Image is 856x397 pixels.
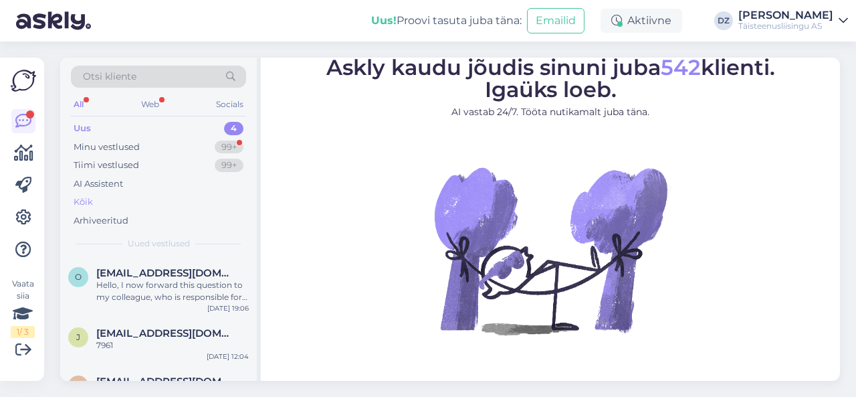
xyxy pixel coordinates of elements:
span: 542 [661,54,701,80]
div: Kõik [74,195,93,209]
p: AI vastab 24/7. Tööta nutikamalt juba täna. [326,105,775,119]
div: Web [138,96,162,113]
div: 4 [224,122,243,135]
div: Proovi tasuta juba täna: [371,13,522,29]
span: t [76,380,81,390]
div: AI Assistent [74,177,123,191]
div: Aktiivne [601,9,682,33]
button: Emailid [527,8,584,33]
div: Minu vestlused [74,141,140,154]
div: [DATE] 12:04 [207,351,249,362]
div: [PERSON_NAME] [738,10,833,21]
span: jevgenija.miloserdova@tele2.com [96,327,235,339]
div: 99+ [215,141,243,154]
b: Uus! [371,14,397,27]
span: j [76,332,80,342]
div: 99+ [215,159,243,172]
div: DZ [714,11,733,30]
div: Socials [213,96,246,113]
img: Askly Logo [11,68,36,93]
div: Arhiveeritud [74,214,128,228]
span: Askly kaudu jõudis sinuni juba klienti. Igaüks loeb. [326,54,775,102]
div: Vaata siia [11,278,35,338]
span: Otsi kliente [83,70,136,84]
img: No Chat active [430,130,671,371]
div: [DATE] 19:06 [207,303,249,313]
span: oskar100@mail.ee [96,267,235,279]
span: treskanor.ou@gmail.com [96,376,235,388]
div: Täisteenusliisingu AS [738,21,833,31]
div: Hello, I now forward this question to my colleague, who is responsible for this. The reply will b... [96,279,249,303]
div: Uus [74,122,91,135]
span: Uued vestlused [128,238,190,250]
span: o [75,272,82,282]
div: 1 / 3 [11,326,35,338]
div: All [71,96,86,113]
a: [PERSON_NAME]Täisteenusliisingu AS [738,10,848,31]
div: Tiimi vestlused [74,159,139,172]
div: 7961 [96,339,249,351]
